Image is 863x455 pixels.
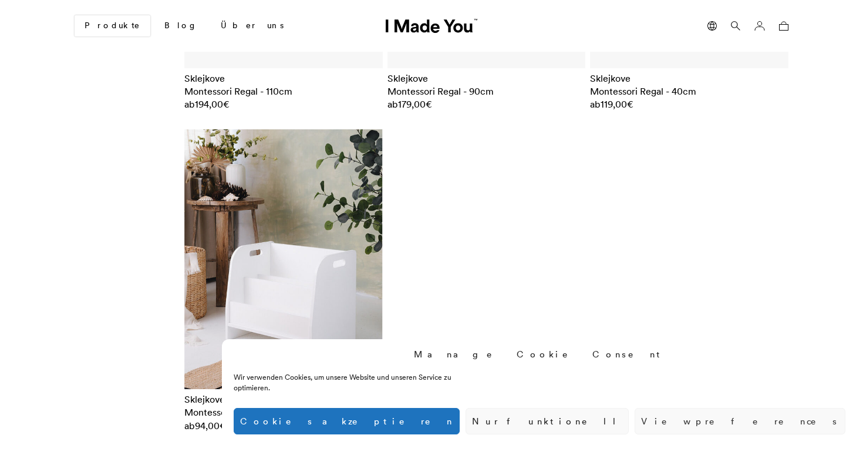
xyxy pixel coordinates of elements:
[398,98,432,110] bdi: 179,00
[590,72,788,85] div: Sklejkove
[234,408,460,434] button: Cookies akzeptieren
[211,16,293,36] a: Über uns
[590,85,788,98] h2: Montessori Regal - 40cm
[466,408,629,434] button: Nur funktionell
[387,72,586,85] div: Sklejkove
[220,420,226,431] span: €
[635,408,845,434] button: View preferences
[155,16,207,36] a: Blog
[590,98,636,111] span: ab
[426,98,432,110] span: €
[184,72,383,111] a: Sklejkove Montessori Regal - 110cm ab194,00€
[184,393,383,432] a: Sklejkove Montessori Niedriges Bücherregal ab94,00€
[387,72,586,111] a: Sklejkove Montessori Regal - 90cm ab179,00€
[387,98,434,111] span: ab
[184,129,383,389] img: Montessori Niedriges Bücherregal
[184,406,383,419] h2: Montessori Niedriges Bücherregal
[223,98,230,110] span: €
[184,419,228,432] span: ab
[184,72,383,85] div: Sklejkove
[387,85,586,98] h2: Montessori Regal - 90cm
[601,98,633,110] bdi: 119,00
[195,98,230,110] bdi: 194,00
[590,72,788,111] a: Sklejkove Montessori Regal - 40cm ab119,00€
[184,85,383,98] h2: Montessori Regal - 110cm
[414,348,665,360] div: Manage Cookie Consent
[234,372,488,393] div: Wir verwenden Cookies, um unsere Website und unseren Service zu optimieren.
[627,98,633,110] span: €
[195,420,226,431] bdi: 94,00
[184,98,232,111] span: ab
[75,15,150,36] a: Produkte
[184,393,383,406] div: Sklejkove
